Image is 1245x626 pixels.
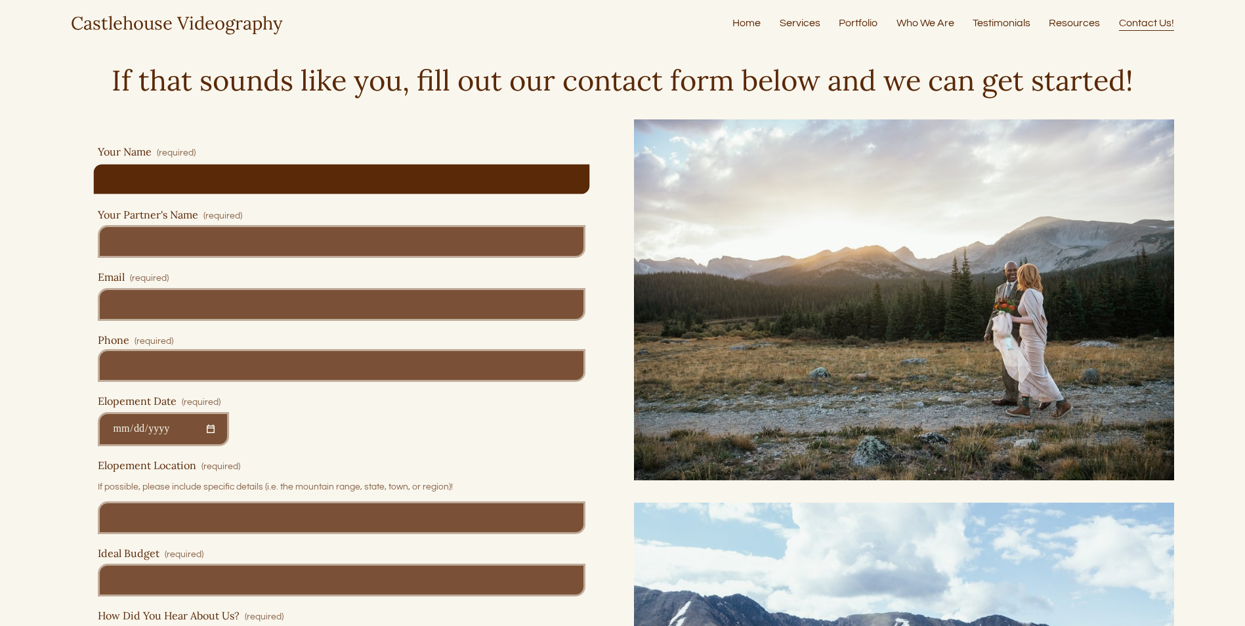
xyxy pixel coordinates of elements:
[71,11,282,35] a: Castlehouse Videography
[98,209,198,221] span: Your Partner's Name
[165,548,203,562] span: (required)
[839,14,877,32] a: Portfolio
[98,476,585,498] p: If possible, please include specific details (i.e. the mountain range, state, town, or region)!
[245,610,284,624] span: (required)
[98,334,129,346] span: Phone
[182,396,221,409] span: (required)
[112,62,1133,98] span: If that sounds like you, fill out our contact form below and we can get started!
[1119,14,1174,32] a: Contact Us!
[98,610,240,622] span: How Did You Hear About Us?
[203,209,242,223] span: (required)
[98,547,159,560] span: Ideal Budget
[973,14,1030,32] a: Testimonials
[780,14,820,32] a: Services
[98,459,196,472] span: Elopement Location
[98,146,152,158] span: Your Name
[135,337,173,346] span: (required)
[98,395,177,407] span: Elopement Date
[732,14,761,32] a: Home
[201,460,240,474] span: (required)
[130,272,169,285] span: (required)
[1049,14,1100,32] a: Resources
[157,146,196,160] span: (required)
[98,271,125,283] span: Email
[897,14,954,32] a: Who We Are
